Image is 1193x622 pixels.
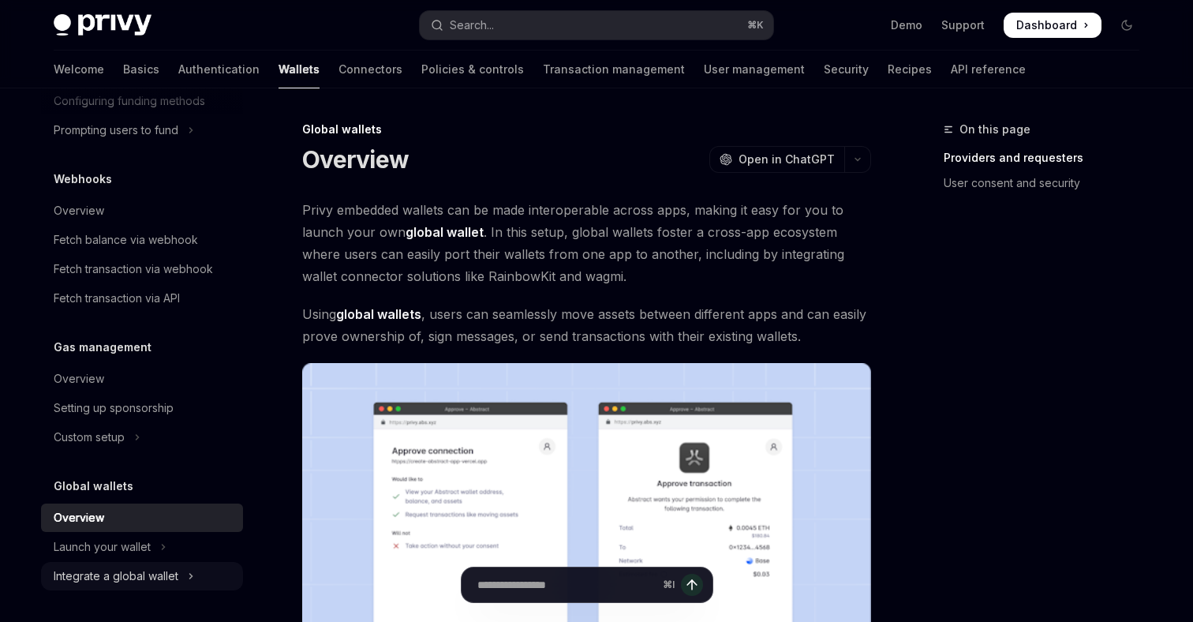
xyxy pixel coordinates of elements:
[54,428,125,447] div: Custom setup
[709,146,844,173] button: Open in ChatGPT
[54,121,178,140] div: Prompting users to fund
[41,562,243,590] button: Toggle Integrate a global wallet section
[54,260,213,279] div: Fetch transaction via webhook
[824,51,869,88] a: Security
[54,14,151,36] img: dark logo
[54,201,104,220] div: Overview
[302,303,871,347] span: Using , users can seamlessly move assets between different apps and can easily prove ownership of...
[54,51,104,88] a: Welcome
[41,533,243,561] button: Toggle Launch your wallet section
[54,170,112,189] h5: Webhooks
[302,122,871,137] div: Global wallets
[1114,13,1139,38] button: Toggle dark mode
[41,394,243,422] a: Setting up sponsorship
[941,17,985,33] a: Support
[951,51,1026,88] a: API reference
[41,116,243,144] button: Toggle Prompting users to fund section
[54,369,104,388] div: Overview
[944,145,1152,170] a: Providers and requesters
[123,51,159,88] a: Basics
[681,574,703,596] button: Send message
[421,51,524,88] a: Policies & controls
[41,197,243,225] a: Overview
[336,306,421,322] strong: global wallets
[338,51,402,88] a: Connectors
[41,504,243,532] a: Overview
[54,338,151,357] h5: Gas management
[178,51,260,88] a: Authentication
[54,477,133,496] h5: Global wallets
[302,145,409,174] h1: Overview
[747,19,764,32] span: ⌘ K
[1004,13,1101,38] a: Dashboard
[41,255,243,283] a: Fetch transaction via webhook
[944,170,1152,196] a: User consent and security
[888,51,932,88] a: Recipes
[54,230,198,249] div: Fetch balance via webhook
[54,567,178,586] div: Integrate a global wallet
[959,120,1030,139] span: On this page
[41,365,243,393] a: Overview
[1016,17,1077,33] span: Dashboard
[279,51,320,88] a: Wallets
[739,152,835,167] span: Open in ChatGPT
[450,16,494,35] div: Search...
[41,284,243,313] a: Fetch transaction via API
[54,289,180,308] div: Fetch transaction via API
[302,199,871,287] span: Privy embedded wallets can be made interoperable across apps, making it easy for you to launch yo...
[41,226,243,254] a: Fetch balance via webhook
[54,538,151,556] div: Launch your wallet
[704,51,805,88] a: User management
[54,508,104,527] div: Overview
[891,17,922,33] a: Demo
[54,399,174,418] div: Setting up sponsorship
[406,224,484,240] strong: global wallet
[543,51,685,88] a: Transaction management
[420,11,773,39] button: Open search
[41,423,243,452] button: Toggle Custom setup section
[477,568,656,602] input: Ask a question...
